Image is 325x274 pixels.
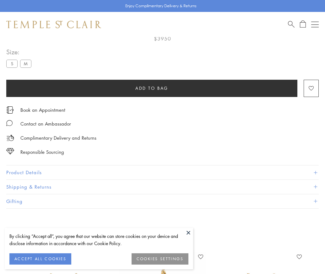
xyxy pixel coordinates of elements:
img: Temple St. Clair [6,21,101,28]
img: icon_appointment.svg [6,106,14,114]
span: Add to bag [135,85,168,92]
button: Add to bag [6,80,297,97]
span: $3950 [154,35,171,43]
p: Enjoy Complimentary Delivery & Returns [125,3,197,9]
div: By clicking “Accept all”, you agree that our website can store cookies on your device and disclos... [9,233,188,247]
a: Book an Appointment [20,106,65,113]
div: Contact an Ambassador [20,120,71,128]
button: Gifting [6,194,319,208]
button: COOKIES SETTINGS [132,253,188,265]
p: Complimentary Delivery and Returns [20,134,96,142]
span: Size: [6,47,34,57]
label: S [6,60,18,67]
a: Open Shopping Bag [300,20,306,28]
button: Shipping & Returns [6,180,319,194]
label: M [20,60,31,67]
button: Open navigation [311,21,319,28]
img: icon_delivery.svg [6,134,14,142]
div: Responsible Sourcing [20,148,64,156]
a: Search [288,20,295,28]
button: Product Details [6,165,319,180]
img: MessageIcon-01_2.svg [6,120,13,126]
button: ACCEPT ALL COOKIES [9,253,71,265]
img: icon_sourcing.svg [6,148,14,154]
